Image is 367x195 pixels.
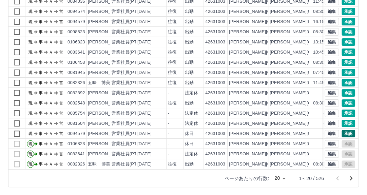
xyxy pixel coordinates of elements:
[88,49,125,56] div: [PERSON_NAME]
[59,91,63,95] text: 営
[59,60,63,65] text: 営
[205,100,225,106] div: 42631003
[28,91,33,95] text: 現
[112,141,147,147] div: 営業社員(PT契約)
[39,141,43,146] text: 事
[88,161,110,168] div: 五味 博美
[88,8,125,15] div: [PERSON_NAME]
[137,19,152,25] div: [DATE]
[229,29,313,35] div: [PERSON_NAME][GEOGRAPHIC_DATA]
[344,172,358,185] button: 次のページへ
[39,70,43,75] text: 事
[67,90,85,96] div: 0082892
[112,131,147,137] div: 営業社員(PT契約)
[112,49,147,56] div: 営業社員(PT契約)
[67,8,85,15] div: 0094574
[39,50,43,55] text: 事
[229,59,313,66] div: [PERSON_NAME][GEOGRAPHIC_DATA]
[88,141,125,147] div: [PERSON_NAME]
[59,9,63,14] text: 営
[229,70,313,76] div: [PERSON_NAME][GEOGRAPHIC_DATA]
[67,110,85,117] div: 0085754
[229,120,313,127] div: [PERSON_NAME][GEOGRAPHIC_DATA]
[67,29,85,35] div: 0098523
[59,80,63,85] text: 営
[39,80,43,85] text: 事
[39,101,43,105] text: 事
[225,175,269,182] p: ページあたりの行数:
[39,111,43,116] text: 事
[67,59,85,66] div: 0106453
[39,162,43,167] text: 事
[28,121,33,126] text: 現
[49,101,53,105] text: Ａ
[49,152,53,156] text: Ａ
[342,99,355,107] button: 承認
[88,39,125,45] div: [PERSON_NAME]
[313,80,324,86] div: 11:45
[342,110,355,117] button: 承認
[49,40,53,44] text: Ａ
[313,39,324,45] div: 13:15
[137,29,152,35] div: [DATE]
[137,110,152,117] div: [DATE]
[168,100,177,106] div: 往復
[325,59,339,66] button: 編集
[342,18,355,25] button: 承認
[299,175,324,182] p: 1～20 / 526
[137,141,152,147] div: [DATE]
[88,120,125,127] div: [PERSON_NAME]
[185,141,194,147] div: 休日
[313,29,324,35] div: 08:30
[112,59,147,66] div: 営業社員(PT契約)
[313,8,324,15] div: 08:30
[49,19,53,24] text: Ａ
[59,101,63,105] text: 営
[342,8,355,15] button: 承認
[137,49,152,56] div: [DATE]
[229,151,313,157] div: [PERSON_NAME][GEOGRAPHIC_DATA]
[342,89,355,97] button: 承認
[185,19,194,25] div: 出勤
[59,30,63,34] text: 営
[88,29,125,35] div: [PERSON_NAME]
[205,49,225,56] div: 42631003
[39,91,43,95] text: 事
[168,49,177,56] div: 往復
[112,8,147,15] div: 営業社員(PT契約)
[313,100,324,106] div: 08:30
[112,110,147,117] div: 営業社員(PT契約)
[28,60,33,65] text: 現
[313,49,324,56] div: 10:45
[112,80,147,86] div: 営業社員(PT契約)
[112,120,147,127] div: 営業社員(PT契約)
[88,70,125,76] div: [PERSON_NAME]
[205,70,225,76] div: 42631003
[229,141,313,147] div: [PERSON_NAME][GEOGRAPHIC_DATA]
[205,120,225,127] div: 42631003
[168,120,169,127] div: -
[342,48,355,56] button: 承認
[325,69,339,76] button: 編集
[137,151,152,157] div: [DATE]
[59,121,63,126] text: 営
[325,48,339,56] button: 編集
[28,152,33,156] text: 現
[112,19,147,25] div: 営業社員(PT契約)
[49,131,53,136] text: Ａ
[185,100,194,106] div: 出勤
[185,59,194,66] div: 出勤
[185,70,194,76] div: 出勤
[137,120,152,127] div: [DATE]
[168,131,169,137] div: -
[59,152,63,156] text: 営
[49,9,53,14] text: Ａ
[137,39,152,45] div: [DATE]
[325,120,339,127] button: 編集
[205,151,225,157] div: 42631003
[67,141,85,147] div: 0106823
[323,90,324,96] div: -
[67,49,85,56] div: 0083641
[39,152,43,156] text: 事
[112,90,147,96] div: 営業社員(PT契約)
